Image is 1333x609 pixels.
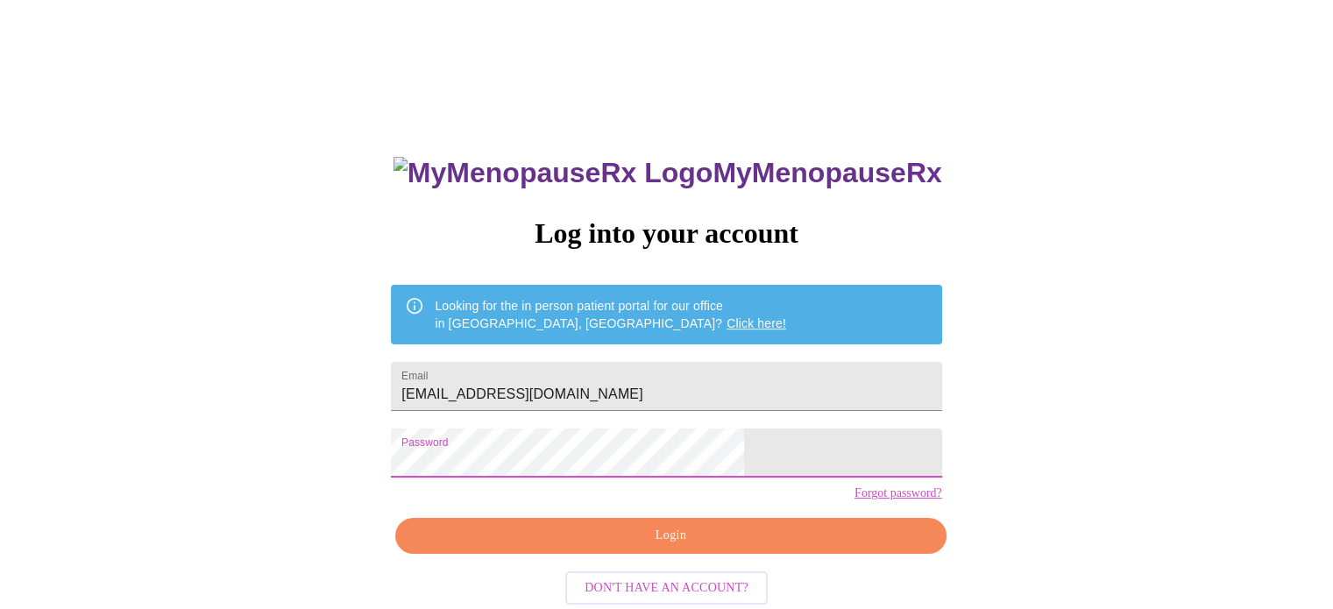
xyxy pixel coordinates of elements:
img: MyMenopauseRx Logo [394,157,713,189]
button: Don't have an account? [565,571,768,605]
a: Forgot password? [854,486,942,500]
div: Looking for the in person patient portal for our office in [GEOGRAPHIC_DATA], [GEOGRAPHIC_DATA]? [435,290,786,339]
span: Don't have an account? [585,577,748,599]
h3: MyMenopauseRx [394,157,942,189]
a: Don't have an account? [561,578,772,593]
button: Login [395,518,946,554]
span: Login [415,525,925,547]
a: Click here! [727,316,786,330]
h3: Log into your account [391,217,941,250]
